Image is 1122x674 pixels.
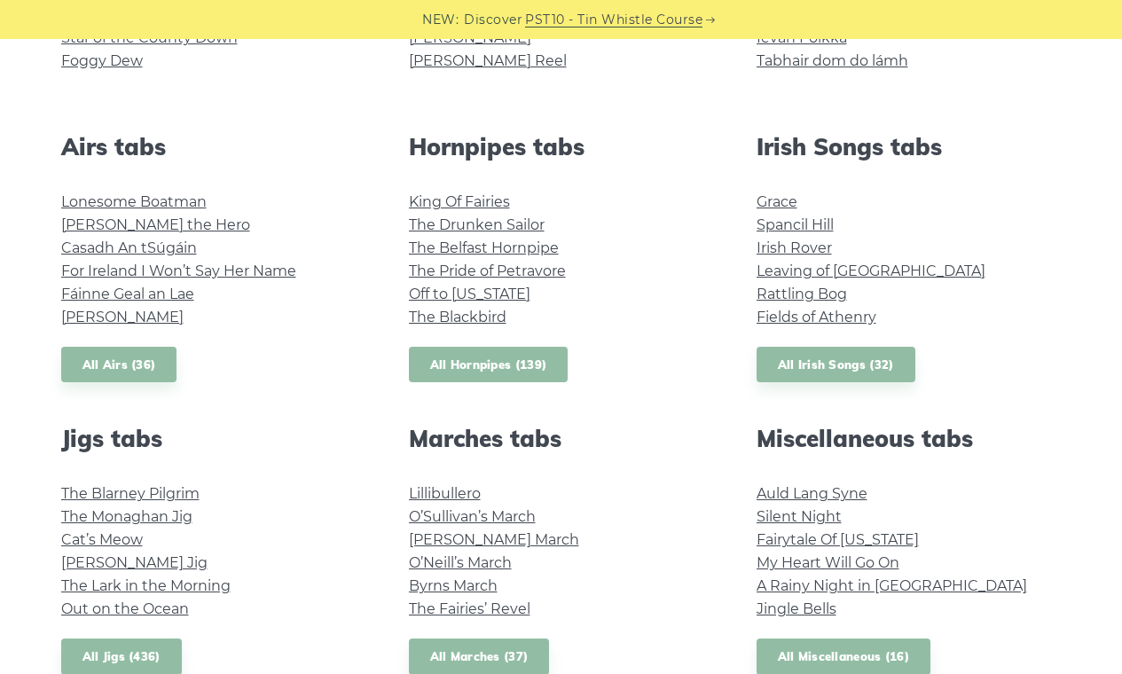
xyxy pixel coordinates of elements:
[757,286,847,302] a: Rattling Bog
[409,52,567,69] a: [PERSON_NAME] Reel
[61,286,194,302] a: Fáinne Geal an Lae
[525,10,702,30] a: PST10 - Tin Whistle Course
[757,216,834,233] a: Spancil Hill
[61,577,231,594] a: The Lark in the Morning
[757,133,1062,161] h2: Irish Songs tabs
[422,10,459,30] span: NEW:
[757,508,842,525] a: Silent Night
[757,29,847,46] a: Ievan Polkka
[409,193,510,210] a: King Of Fairies
[409,485,481,502] a: Lillibullero
[61,239,197,256] a: Casadh An tSúgáin
[409,133,714,161] h2: Hornpipes tabs
[61,309,184,325] a: [PERSON_NAME]
[409,29,531,46] a: [PERSON_NAME]
[409,425,714,452] h2: Marches tabs
[61,425,366,452] h2: Jigs tabs
[409,347,569,383] a: All Hornpipes (139)
[61,554,208,571] a: [PERSON_NAME] Jig
[61,29,238,46] a: Star of the County Down
[409,263,566,279] a: The Pride of Petravore
[757,577,1027,594] a: A Rainy Night in [GEOGRAPHIC_DATA]
[61,216,250,233] a: [PERSON_NAME] the Hero
[757,485,867,502] a: Auld Lang Syne
[61,485,200,502] a: The Blarney Pilgrim
[409,531,579,548] a: [PERSON_NAME] March
[61,508,192,525] a: The Monaghan Jig
[409,600,530,617] a: The Fairies’ Revel
[757,425,1062,452] h2: Miscellaneous tabs
[409,239,559,256] a: The Belfast Hornpipe
[409,508,536,525] a: O’Sullivan’s March
[409,577,498,594] a: Byrns March
[409,554,512,571] a: O’Neill’s March
[757,309,876,325] a: Fields of Athenry
[757,263,985,279] a: Leaving of [GEOGRAPHIC_DATA]
[61,531,143,548] a: Cat’s Meow
[61,193,207,210] a: Lonesome Boatman
[757,239,832,256] a: Irish Rover
[757,347,915,383] a: All Irish Songs (32)
[409,309,506,325] a: The Blackbird
[409,216,545,233] a: The Drunken Sailor
[409,286,530,302] a: Off to [US_STATE]
[757,52,908,69] a: Tabhair dom do lámh
[61,347,177,383] a: All Airs (36)
[757,193,797,210] a: Grace
[464,10,522,30] span: Discover
[757,554,899,571] a: My Heart Will Go On
[61,263,296,279] a: For Ireland I Won’t Say Her Name
[757,600,836,617] a: Jingle Bells
[61,600,189,617] a: Out on the Ocean
[757,531,919,548] a: Fairytale Of [US_STATE]
[61,52,143,69] a: Foggy Dew
[61,133,366,161] h2: Airs tabs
